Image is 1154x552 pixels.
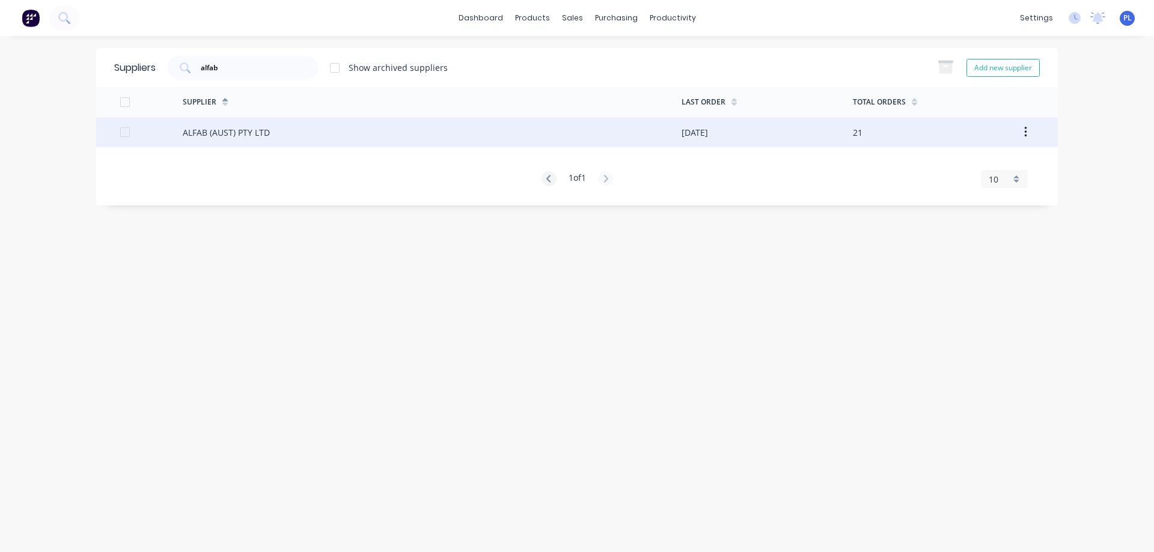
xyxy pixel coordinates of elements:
[556,9,589,27] div: sales
[966,59,1040,77] button: Add new supplier
[569,171,586,187] div: 1 of 1
[989,173,998,186] span: 10
[1123,13,1132,23] span: PL
[22,9,40,27] img: Factory
[349,61,448,74] div: Show archived suppliers
[682,97,725,108] div: Last Order
[1014,9,1059,27] div: settings
[682,126,708,139] div: [DATE]
[183,97,216,108] div: Supplier
[853,126,862,139] div: 21
[589,9,644,27] div: purchasing
[453,9,509,27] a: dashboard
[509,9,556,27] div: products
[183,126,270,139] div: ALFAB (AUST) PTY LTD
[644,9,702,27] div: productivity
[200,62,299,74] input: Search suppliers...
[853,97,906,108] div: Total Orders
[114,61,156,75] div: Suppliers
